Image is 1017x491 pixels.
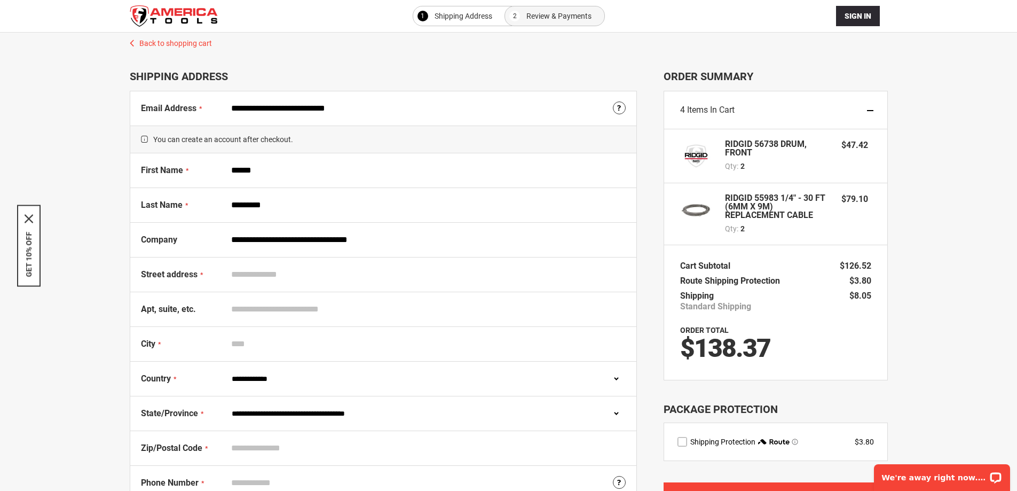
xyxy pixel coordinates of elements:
[680,326,729,334] strong: Order Total
[141,200,183,210] span: Last Name
[119,33,898,49] a: Back to shopping cart
[664,70,888,83] span: Order Summary
[680,333,770,363] span: $138.37
[792,439,798,445] span: Learn more
[435,10,492,22] span: Shipping Address
[680,105,685,115] span: 4
[421,10,424,22] span: 1
[690,438,755,446] span: Shipping Protection
[141,408,198,418] span: State/Province
[680,291,714,301] span: Shipping
[680,301,751,312] span: Standard Shipping
[841,140,868,150] span: $47.42
[725,224,737,233] span: Qty
[141,304,196,314] span: Apt, suite, etc.
[725,194,831,220] strong: RIDGID 55983 1/4" - 30 FT (6MM X 9M) REPLACEMENT CABLE
[740,161,745,172] span: 2
[680,259,736,274] th: Cart Subtotal
[513,10,517,22] span: 2
[849,291,871,301] span: $8.05
[740,223,745,234] span: 2
[840,261,871,271] span: $126.52
[130,5,218,27] a: store logo
[130,70,637,83] div: Shipping Address
[25,214,33,223] svg: close icon
[687,105,735,115] span: Items in Cart
[526,10,592,22] span: Review & Payments
[664,402,888,417] div: Package Protection
[141,443,202,453] span: Zip/Postal Code
[141,339,155,349] span: City
[867,457,1017,491] iframe: LiveChat chat widget
[725,162,737,170] span: Qty
[25,214,33,223] button: Close
[141,269,198,279] span: Street address
[849,276,871,286] span: $3.80
[677,437,874,447] div: route shipping protection selector element
[836,6,880,26] button: Sign In
[141,373,171,384] span: Country
[845,12,871,20] span: Sign In
[25,231,33,277] button: GET 10% OFF
[130,5,218,27] img: America Tools
[141,165,183,175] span: First Name
[680,140,712,172] img: RIDGID 56738 DRUM, FRONT
[141,478,199,488] span: Phone Number
[141,235,177,245] span: Company
[725,140,831,157] strong: RIDGID 56738 DRUM, FRONT
[130,126,636,153] span: You can create an account after checkout.
[841,194,868,204] span: $79.10
[680,274,785,289] th: Route Shipping Protection
[855,437,874,447] div: $3.80
[141,103,196,113] span: Email Address
[680,194,712,226] img: RIDGID 55983 1/4" - 30 FT (6MM X 9M) REPLACEMENT CABLE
